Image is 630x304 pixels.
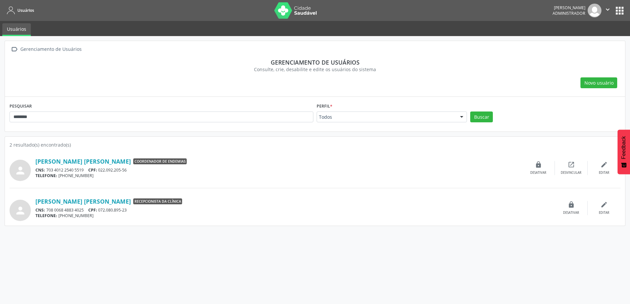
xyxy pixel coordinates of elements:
[317,101,332,111] label: Perfil
[618,130,630,174] button: Feedback - Mostrar pesquisa
[14,59,616,66] div: Gerenciamento de usuários
[10,45,19,54] i: 
[604,6,611,13] i: 
[14,165,26,176] i: person
[553,5,585,10] div: [PERSON_NAME]
[19,45,83,54] div: Gerenciamento de Usuários
[588,4,601,17] img: img
[599,171,609,175] div: Editar
[35,173,522,178] div: [PHONE_NUMBER]
[35,158,131,165] a: [PERSON_NAME] [PERSON_NAME]
[2,23,31,36] a: Usuários
[35,173,57,178] span: TELEFONE:
[563,211,579,215] div: Desativar
[14,205,26,216] i: person
[530,171,546,175] div: Desativar
[561,171,581,175] div: Desvincular
[470,111,493,123] button: Buscar
[35,167,522,173] div: 703 4012 2540 5519 022.092.205-56
[17,8,34,13] span: Usuários
[14,66,616,73] div: Consulte, crie, desabilite e edite os usuários do sistema
[600,161,608,168] i: edit
[133,158,187,164] span: Coordenador de Endemias
[35,213,555,218] div: [PHONE_NUMBER]
[35,213,57,218] span: TELEFONE:
[10,45,83,54] a:  Gerenciamento de Usuários
[599,211,609,215] div: Editar
[601,4,614,17] button: 
[553,10,585,16] span: Administrador
[580,77,617,89] button: Novo usuário
[600,201,608,208] i: edit
[568,201,575,208] i: lock
[35,167,45,173] span: CNS:
[88,167,97,173] span: CPF:
[5,5,34,16] a: Usuários
[621,136,627,159] span: Feedback
[35,207,45,213] span: CNS:
[535,161,542,168] i: lock
[319,114,453,120] span: Todos
[568,161,575,168] i: open_in_new
[35,198,131,205] a: [PERSON_NAME] [PERSON_NAME]
[10,141,620,148] div: 2 resultado(s) encontrado(s)
[614,5,625,16] button: apps
[133,198,182,204] span: Recepcionista da clínica
[35,207,555,213] div: 708 0068 4883 4025 072.080.895-23
[88,207,97,213] span: CPF:
[10,101,32,111] label: PESQUISAR
[584,79,614,86] span: Novo usuário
